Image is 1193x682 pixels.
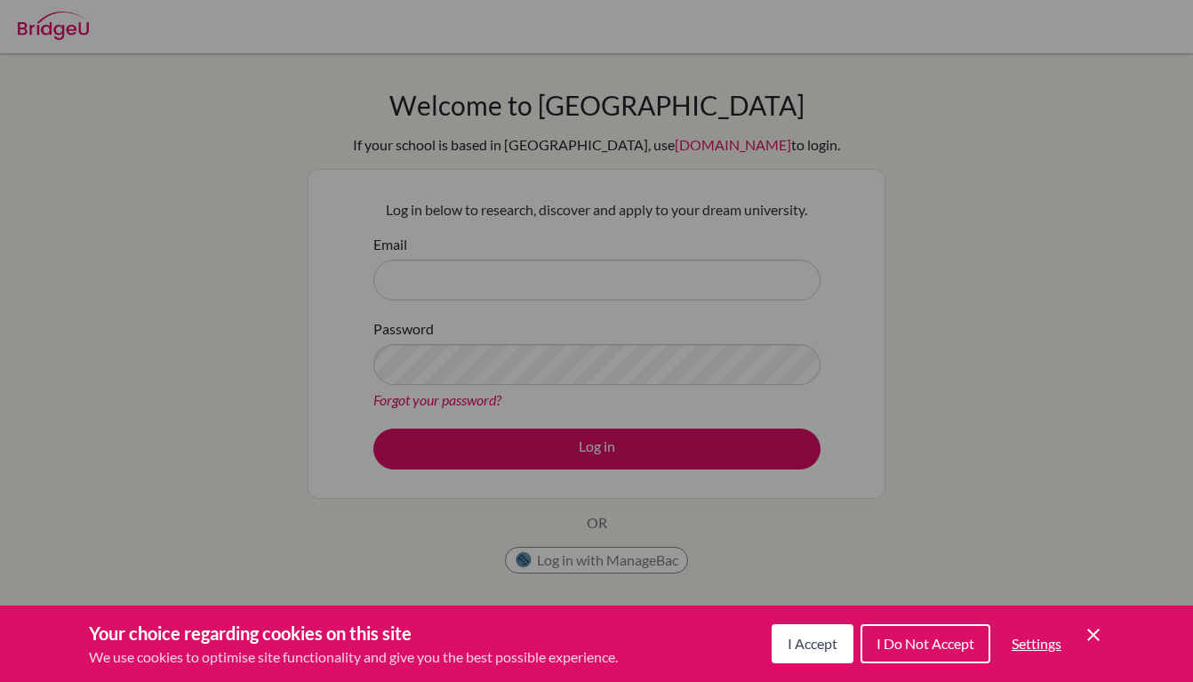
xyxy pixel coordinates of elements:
[1012,635,1061,652] span: Settings
[89,620,618,646] h3: Your choice regarding cookies on this site
[877,635,974,652] span: I Do Not Accept
[861,624,990,663] button: I Do Not Accept
[89,646,618,668] p: We use cookies to optimise site functionality and give you the best possible experience.
[1083,624,1104,646] button: Save and close
[997,626,1076,662] button: Settings
[788,635,837,652] span: I Accept
[772,624,853,663] button: I Accept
